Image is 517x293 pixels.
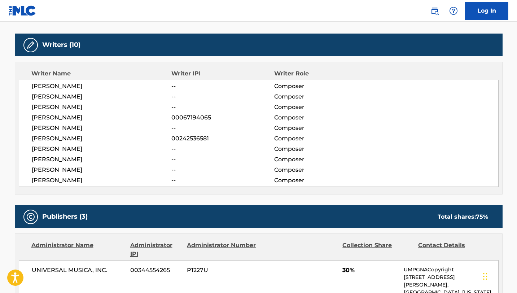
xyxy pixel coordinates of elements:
img: help [449,6,458,15]
span: -- [171,145,274,153]
span: -- [171,92,274,101]
span: Composer [274,166,368,174]
span: Composer [274,176,368,185]
span: [PERSON_NAME] [32,113,172,122]
span: Composer [274,124,368,132]
span: -- [171,166,274,174]
h5: Writers (10) [42,41,80,49]
span: [PERSON_NAME] [32,82,172,91]
span: [PERSON_NAME] [32,92,172,101]
span: [PERSON_NAME] [32,103,172,111]
div: Administrator IPI [130,241,181,258]
div: Contact Details [418,241,488,258]
span: [PERSON_NAME] [32,166,172,174]
span: -- [171,82,274,91]
span: 00067194065 [171,113,274,122]
span: [PERSON_NAME] [32,124,172,132]
span: [PERSON_NAME] [32,155,172,164]
img: search [430,6,439,15]
span: Composer [274,82,368,91]
span: Composer [274,113,368,122]
span: Composer [274,103,368,111]
p: UMPGNACopyright [404,266,498,274]
span: UNIVERSAL MUSICA, INC. [32,266,125,275]
div: Drag [483,266,487,287]
span: Composer [274,92,368,101]
h5: Publishers (3) [42,213,88,221]
img: MLC Logo [9,5,36,16]
a: Log In [465,2,508,20]
span: Composer [274,155,368,164]
span: [PERSON_NAME] [32,145,172,153]
div: Writer Name [31,69,172,78]
span: -- [171,124,274,132]
span: Composer [274,134,368,143]
span: 00344554265 [130,266,181,275]
span: 00242536581 [171,134,274,143]
div: Writer Role [274,69,368,78]
span: -- [171,176,274,185]
iframe: Chat Widget [481,258,517,293]
span: 75 % [476,213,488,220]
span: -- [171,103,274,111]
div: Help [446,4,461,18]
span: 30% [342,266,398,275]
span: P1227U [187,266,257,275]
span: Composer [274,145,368,153]
span: -- [171,155,274,164]
div: Collection Share [342,241,412,258]
div: Administrator Number [187,241,257,258]
div: Writer IPI [171,69,274,78]
div: Administrator Name [31,241,125,258]
img: Publishers [26,213,35,221]
a: Public Search [428,4,442,18]
span: [PERSON_NAME] [32,176,172,185]
p: [STREET_ADDRESS][PERSON_NAME], [404,274,498,289]
img: Writers [26,41,35,49]
div: Total shares: [438,213,488,221]
span: [PERSON_NAME] [32,134,172,143]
